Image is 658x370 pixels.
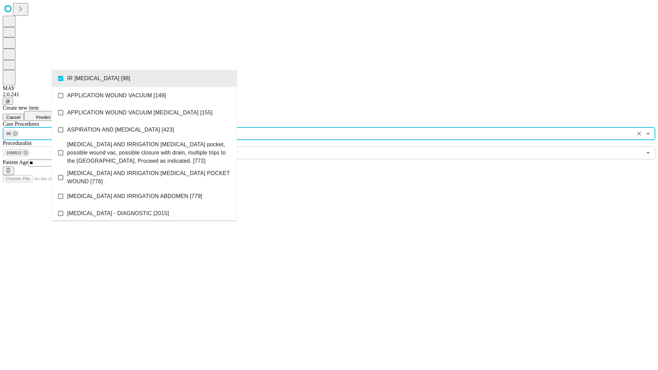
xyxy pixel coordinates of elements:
[3,140,32,146] span: Proceduralist
[67,91,166,100] span: APPLICATION WOUND VACUUM [149]
[4,130,14,138] span: 98
[67,109,212,117] span: APPLICATION WOUND VACUUM [MEDICAL_DATA] [155]
[6,115,21,120] span: Cancel
[643,129,653,138] button: Close
[4,149,30,157] div: 1000512
[643,148,653,158] button: Open
[3,98,13,105] button: @
[3,91,655,98] div: 2.0.241
[3,85,655,91] div: MAY
[4,149,24,157] span: 1000512
[3,114,24,121] button: Cancel
[67,209,169,218] span: [MEDICAL_DATA] - DIAGNOSTIC [2015]
[4,129,19,138] div: 98
[634,129,644,138] button: Clear
[3,105,39,111] span: Create new item
[24,111,56,121] button: Predict
[67,140,231,165] span: [MEDICAL_DATA] AND IRRIGATION [MEDICAL_DATA] pocket, possible wound vac, possible closure with dr...
[3,121,39,127] span: Scheduled Procedure
[67,126,174,134] span: ASPIRATION AND [MEDICAL_DATA] [423]
[5,99,10,104] span: @
[3,159,28,165] span: Patient Age
[67,74,130,83] span: IR [MEDICAL_DATA] [98]
[67,169,231,186] span: [MEDICAL_DATA] AND IRRIGATION [MEDICAL_DATA] POCKET WOUND [776]
[36,115,50,120] span: Predict
[67,192,202,200] span: [MEDICAL_DATA] AND IRRIGATION ABDOMEN [779]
